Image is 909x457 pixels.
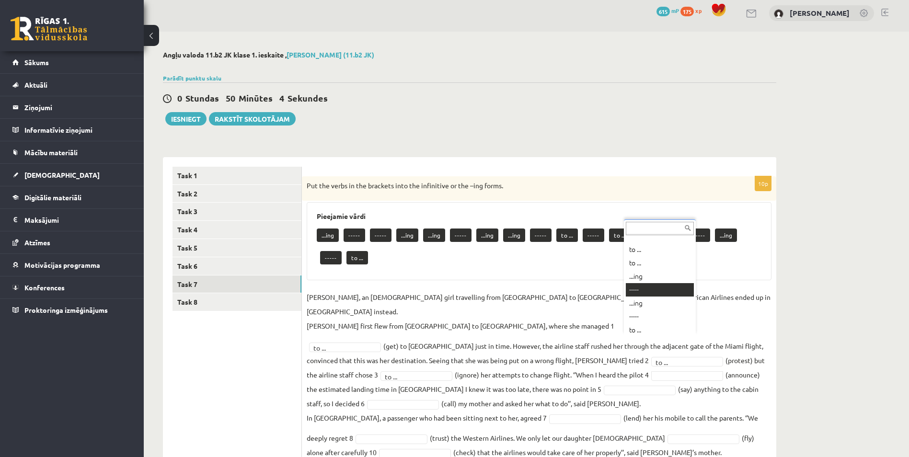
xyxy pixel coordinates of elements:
div: to ... [626,323,694,337]
div: to ... [626,243,694,256]
div: to ... [626,256,694,270]
div: ----- [626,283,694,297]
div: ----- [626,310,694,323]
div: ...ing [626,270,694,283]
div: ...ing [626,297,694,310]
